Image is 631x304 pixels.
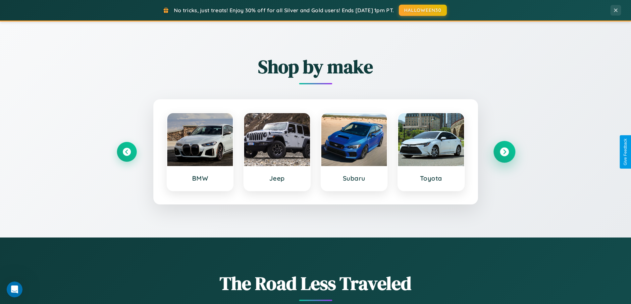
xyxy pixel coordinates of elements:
div: Give Feedback [623,139,628,165]
iframe: Intercom live chat [7,282,23,297]
h2: Shop by make [117,54,514,79]
span: No tricks, just treats! Enjoy 30% off for all Silver and Gold users! Ends [DATE] 1pm PT. [174,7,394,14]
h1: The Road Less Traveled [117,271,514,296]
h3: Toyota [405,174,457,182]
h3: Jeep [251,174,303,182]
h3: Subaru [328,174,381,182]
h3: BMW [174,174,227,182]
button: HALLOWEEN30 [399,5,447,16]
